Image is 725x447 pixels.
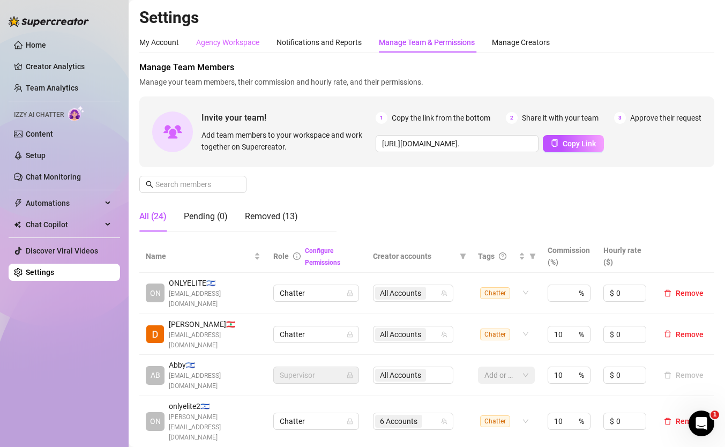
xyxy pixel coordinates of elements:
div: Agency Workspace [196,36,259,48]
span: Share it with your team [522,112,599,124]
button: Copy Link [543,135,604,152]
span: Add team members to your workspace and work together on Supercreator. [201,129,371,153]
span: Copy the link from the bottom [392,112,490,124]
span: team [441,418,447,424]
a: Content [26,130,53,138]
span: filter [458,248,468,264]
a: Home [26,41,46,49]
span: Manage your team members, their commission and hourly rate, and their permissions. [139,76,714,88]
img: logo-BBDzfeDw.svg [9,16,89,27]
span: Manage Team Members [139,61,714,74]
div: Notifications and Reports [276,36,362,48]
span: Chat Copilot [26,216,102,233]
iframe: Intercom live chat [689,411,714,436]
span: Izzy AI Chatter [14,110,64,120]
span: Chatter [280,413,353,429]
div: All (24) [139,210,167,223]
span: copy [551,139,558,147]
a: Configure Permissions [305,247,340,266]
span: 6 Accounts [375,415,422,428]
span: info-circle [293,252,301,260]
span: ON [150,287,161,299]
span: All Accounts [375,287,426,300]
th: Commission (%) [541,240,597,273]
div: Removed (13) [245,210,298,223]
span: Remove [676,417,704,426]
span: 3 [614,112,626,124]
span: [EMAIL_ADDRESS][DOMAIN_NAME] [169,289,260,309]
span: lock [347,418,353,424]
th: Hourly rate ($) [597,240,653,273]
span: Role [273,252,289,260]
span: All Accounts [380,287,421,299]
span: Approve their request [630,112,701,124]
span: Chatter [480,287,510,299]
button: Remove [660,328,708,341]
button: Remove [660,287,708,300]
span: ONLYELITE 🇮🇱 [169,277,260,289]
img: AI Chatter [68,106,85,121]
button: Remove [660,369,708,382]
span: Chatter [280,285,353,301]
span: lock [347,331,353,338]
span: Creator accounts [373,250,455,262]
span: [EMAIL_ADDRESS][DOMAIN_NAME] [169,330,260,351]
span: AB [151,369,160,381]
span: [PERSON_NAME] 🇱🇧 [169,318,260,330]
span: 1 [376,112,387,124]
span: Chatter [480,415,510,427]
span: All Accounts [375,328,426,341]
span: delete [664,330,671,338]
span: Remove [676,289,704,297]
span: Abby 🇮🇱 [169,359,260,371]
span: Chatter [280,326,353,342]
div: Manage Team & Permissions [379,36,475,48]
div: My Account [139,36,179,48]
span: Remove [676,330,704,339]
span: search [146,181,153,188]
a: Settings [26,268,54,277]
img: Dana Roz [146,325,164,343]
div: Pending (0) [184,210,228,223]
a: Setup [26,151,46,160]
span: Automations [26,195,102,212]
span: onlyelite2 🇮🇱 [169,400,260,412]
span: 2 [506,112,518,124]
span: lock [347,372,353,378]
span: thunderbolt [14,199,23,207]
a: Chat Monitoring [26,173,81,181]
span: Tags [478,250,495,262]
span: 1 [711,411,719,419]
span: All Accounts [380,329,421,340]
span: Chatter [480,329,510,340]
span: Name [146,250,252,262]
span: delete [664,289,671,297]
a: Creator Analytics [26,58,111,75]
span: Copy Link [563,139,596,148]
span: filter [460,253,466,259]
input: Search members [155,178,231,190]
img: Chat Copilot [14,221,21,228]
div: Manage Creators [492,36,550,48]
h2: Settings [139,8,714,28]
span: [PERSON_NAME][EMAIL_ADDRESS][DOMAIN_NAME] [169,412,260,443]
span: filter [527,248,538,264]
span: lock [347,290,353,296]
span: team [441,331,447,338]
a: Team Analytics [26,84,78,92]
span: delete [664,418,671,425]
span: team [441,290,447,296]
span: ON [150,415,161,427]
span: filter [529,253,536,259]
button: Remove [660,415,708,428]
span: 6 Accounts [380,415,417,427]
th: Name [139,240,267,273]
span: Invite your team! [201,111,376,124]
span: question-circle [499,252,506,260]
span: [EMAIL_ADDRESS][DOMAIN_NAME] [169,371,260,391]
a: Discover Viral Videos [26,247,98,255]
span: Supervisor [280,367,353,383]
